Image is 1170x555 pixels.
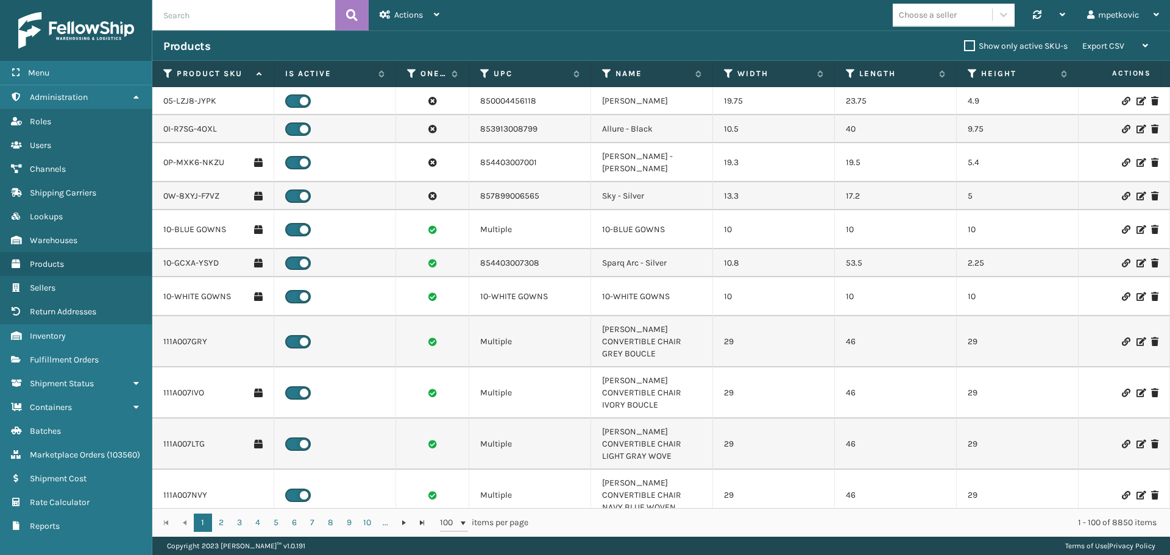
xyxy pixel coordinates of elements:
p: Copyright 2023 [PERSON_NAME]™ v 1.0.191 [167,537,305,555]
i: Delete [1151,338,1158,346]
span: items per page [440,514,529,532]
span: Export CSV [1082,41,1124,51]
span: ( 103560 ) [107,450,140,460]
td: [PERSON_NAME] CONVERTIBLE CHAIR NAVY BLUE WOVEN [591,470,713,521]
i: Link Product [1122,192,1129,200]
i: Delete [1151,259,1158,267]
td: 29 [957,367,1079,419]
i: Edit [1136,192,1144,200]
td: 10 [713,277,835,316]
a: 05-LZJ8-JYPK [163,95,216,107]
span: Fulfillment Orders [30,355,99,365]
label: Name [615,68,689,79]
td: 29 [957,419,1079,470]
a: 1 [194,514,212,532]
td: 854403007001 [469,143,591,182]
td: 4.9 [957,87,1079,115]
td: 29 [713,316,835,367]
td: Sparq Arc - Silver [591,249,713,277]
i: Link Product [1122,440,1129,448]
a: 10-GCXA-YSYD [163,257,219,269]
i: Link Product [1122,338,1129,346]
i: Link Product [1122,125,1129,133]
td: 29 [713,419,835,470]
h3: Products [163,39,210,54]
a: 111A007LTG [163,438,205,450]
td: Sky - Silver [591,182,713,210]
td: 29 [713,470,835,521]
i: Delete [1151,389,1158,397]
span: Inventory [30,331,66,341]
a: 0W-8XYJ-F7VZ [163,190,219,202]
span: Actions [1074,63,1158,83]
i: Edit [1136,259,1144,267]
i: Delete [1151,158,1158,167]
td: 29 [957,316,1079,367]
i: Edit [1136,491,1144,500]
td: 19.3 [713,143,835,182]
span: Shipment Status [30,378,94,389]
i: Edit [1136,440,1144,448]
td: 29 [713,367,835,419]
td: 853913008799 [469,115,591,143]
td: Multiple [469,419,591,470]
td: 19.75 [713,87,835,115]
td: 9.75 [957,115,1079,143]
a: Terms of Use [1065,542,1107,550]
a: ... [377,514,395,532]
span: Sellers [30,283,55,293]
a: 10-BLUE GOWNS [163,224,226,236]
td: 23.75 [835,87,957,115]
a: 10-WHITE GOWNS [163,291,231,303]
i: Delete [1151,97,1158,105]
span: Return Addresses [30,306,96,317]
label: UPC [494,68,567,79]
label: Is Active [285,68,372,79]
i: Delete [1151,292,1158,301]
i: Edit [1136,158,1144,167]
label: Length [859,68,933,79]
td: 53.5 [835,249,957,277]
span: Go to the last page [417,518,427,528]
td: 10 [835,210,957,249]
a: 8 [322,514,340,532]
a: 0P-MXK6-NKZU [163,157,224,169]
i: Delete [1151,440,1158,448]
td: [PERSON_NAME] [591,87,713,115]
td: 46 [835,316,957,367]
label: Product SKU [177,68,250,79]
td: 17.2 [835,182,957,210]
td: 10 [835,277,957,316]
td: 854403007308 [469,249,591,277]
i: Delete [1151,225,1158,234]
label: Height [981,68,1055,79]
td: [PERSON_NAME] CONVERTIBLE CHAIR IVORY BOUCLE [591,367,713,419]
i: Edit [1136,97,1144,105]
i: Delete [1151,125,1158,133]
span: Marketplace Orders [30,450,105,460]
td: 857899006565 [469,182,591,210]
span: Products [30,259,64,269]
img: logo [18,12,134,49]
span: Users [30,140,51,150]
span: Actions [394,10,423,20]
label: Show only active SKU-s [964,41,1068,51]
td: 850004456118 [469,87,591,115]
i: Link Product [1122,225,1129,234]
a: 7 [303,514,322,532]
a: Privacy Policy [1109,542,1155,550]
a: Go to the next page [395,514,413,532]
span: Lookups [30,211,63,222]
label: One Per Box [420,68,445,79]
td: 10 [957,277,1079,316]
td: 10.5 [713,115,835,143]
a: 2 [212,514,230,532]
a: 10 [358,514,377,532]
div: | [1065,537,1155,555]
td: Multiple [469,470,591,521]
td: 10.8 [713,249,835,277]
a: 111A007NVY [163,489,207,501]
i: Edit [1136,338,1144,346]
td: [PERSON_NAME] CONVERTIBLE CHAIR GREY BOUCLE [591,316,713,367]
td: 46 [835,367,957,419]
